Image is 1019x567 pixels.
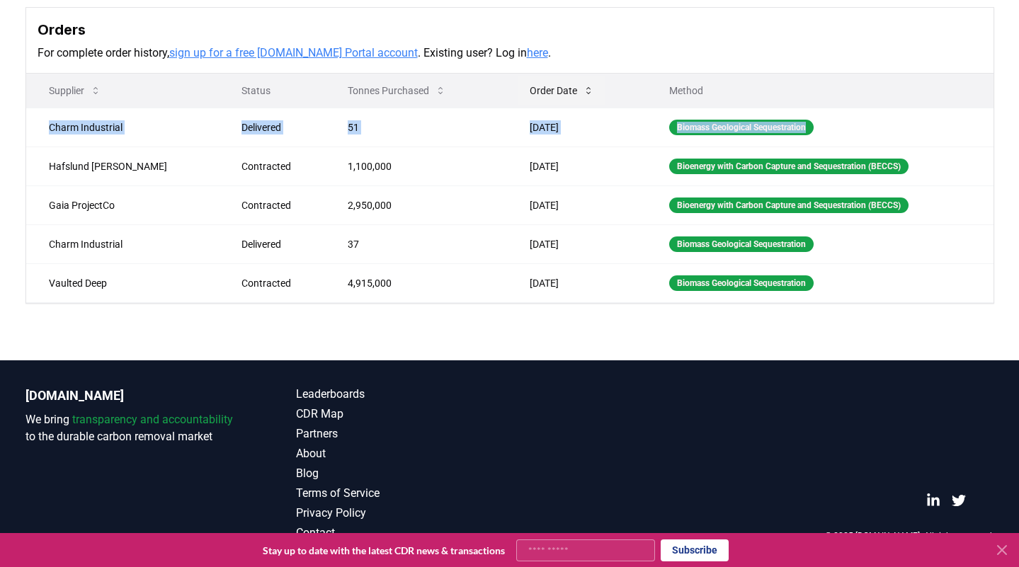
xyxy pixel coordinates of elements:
a: Partners [296,425,510,442]
td: Charm Industrial [26,224,220,263]
a: CDR Map [296,406,510,423]
button: Order Date [518,76,605,105]
div: Contracted [241,198,314,212]
div: Bioenergy with Carbon Capture and Sequestration (BECCS) [669,197,909,213]
div: Delivered [241,237,314,251]
a: Leaderboards [296,386,510,403]
div: Contracted [241,159,314,173]
p: Status [230,84,314,98]
td: Charm Industrial [26,108,220,147]
a: Terms of Service [296,485,510,502]
td: Gaia ProjectCo [26,185,220,224]
a: Privacy Policy [296,505,510,522]
td: Hafslund [PERSON_NAME] [26,147,220,185]
button: Tonnes Purchased [336,76,457,105]
td: 2,950,000 [325,185,507,224]
div: Biomass Geological Sequestration [669,236,814,252]
div: Biomass Geological Sequestration [669,120,814,135]
div: Delivered [241,120,314,134]
a: sign up for a free [DOMAIN_NAME] Portal account [169,46,418,59]
div: Bioenergy with Carbon Capture and Sequestration (BECCS) [669,159,909,174]
span: transparency and accountability [72,413,233,426]
div: Biomass Geological Sequestration [669,275,814,291]
td: 4,915,000 [325,263,507,302]
a: LinkedIn [926,493,940,508]
button: Supplier [38,76,113,105]
td: [DATE] [507,147,647,185]
td: [DATE] [507,108,647,147]
td: [DATE] [507,263,647,302]
td: 37 [325,224,507,263]
td: Vaulted Deep [26,263,220,302]
a: Contact [296,525,510,542]
h3: Orders [38,19,982,40]
a: here [527,46,548,59]
p: For complete order history, . Existing user? Log in . [38,45,982,62]
td: 51 [325,108,507,147]
p: [DOMAIN_NAME] [25,386,239,406]
a: Twitter [952,493,966,508]
a: About [296,445,510,462]
div: Contracted [241,276,314,290]
a: Blog [296,465,510,482]
td: [DATE] [507,224,647,263]
td: [DATE] [507,185,647,224]
p: © 2025 [DOMAIN_NAME]. All rights reserved. [825,530,994,542]
p: Method [658,84,982,98]
p: We bring to the durable carbon removal market [25,411,239,445]
td: 1,100,000 [325,147,507,185]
